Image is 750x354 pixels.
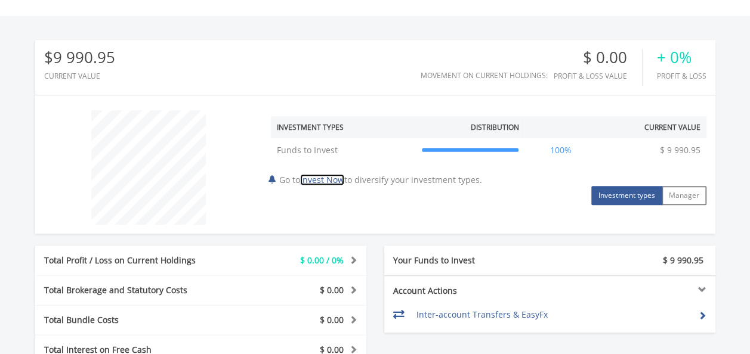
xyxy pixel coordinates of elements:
div: Go to to diversify your investment types. [262,104,715,205]
div: $ 0.00 [554,49,642,66]
div: Total Bundle Costs [35,314,229,326]
th: Current Value [597,116,706,138]
div: Account Actions [384,285,550,297]
span: $ 0.00 / 0% [300,254,344,266]
th: Investment Types [271,116,416,138]
a: Invest Now [300,174,344,185]
button: Investment types [591,186,662,205]
div: CURRENT VALUE [44,72,115,80]
div: Movement on Current Holdings: [421,72,548,79]
div: Profit & Loss [657,72,706,80]
div: Total Brokerage and Statutory Costs [35,284,229,296]
span: $ 0.00 [320,284,344,296]
td: $ 9 990.95 [654,138,706,162]
div: Distribution [470,122,518,132]
span: $ 0.00 [320,314,344,325]
td: Inter-account Transfers & EasyFx [416,306,689,324]
span: $ 9 990.95 [663,254,703,266]
div: $9 990.95 [44,49,115,66]
div: Total Profit / Loss on Current Holdings [35,254,229,266]
button: Manager [662,186,706,205]
div: Profit & Loss Value [554,72,642,80]
td: Funds to Invest [271,138,416,162]
div: + 0% [657,49,706,66]
td: 100% [524,138,597,162]
div: Your Funds to Invest [384,254,550,266]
